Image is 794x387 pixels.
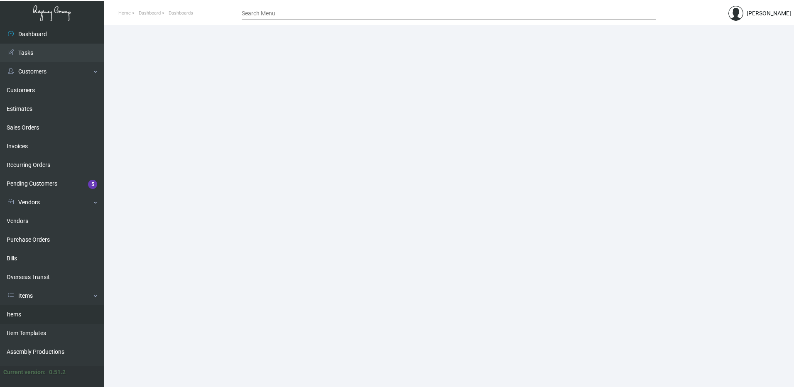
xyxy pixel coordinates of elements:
[139,10,161,16] span: Dashboard
[169,10,193,16] span: Dashboards
[118,10,131,16] span: Home
[728,6,743,21] img: admin@bootstrapmaster.com
[49,368,66,377] div: 0.51.2
[3,368,46,377] div: Current version:
[747,9,791,18] div: [PERSON_NAME]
